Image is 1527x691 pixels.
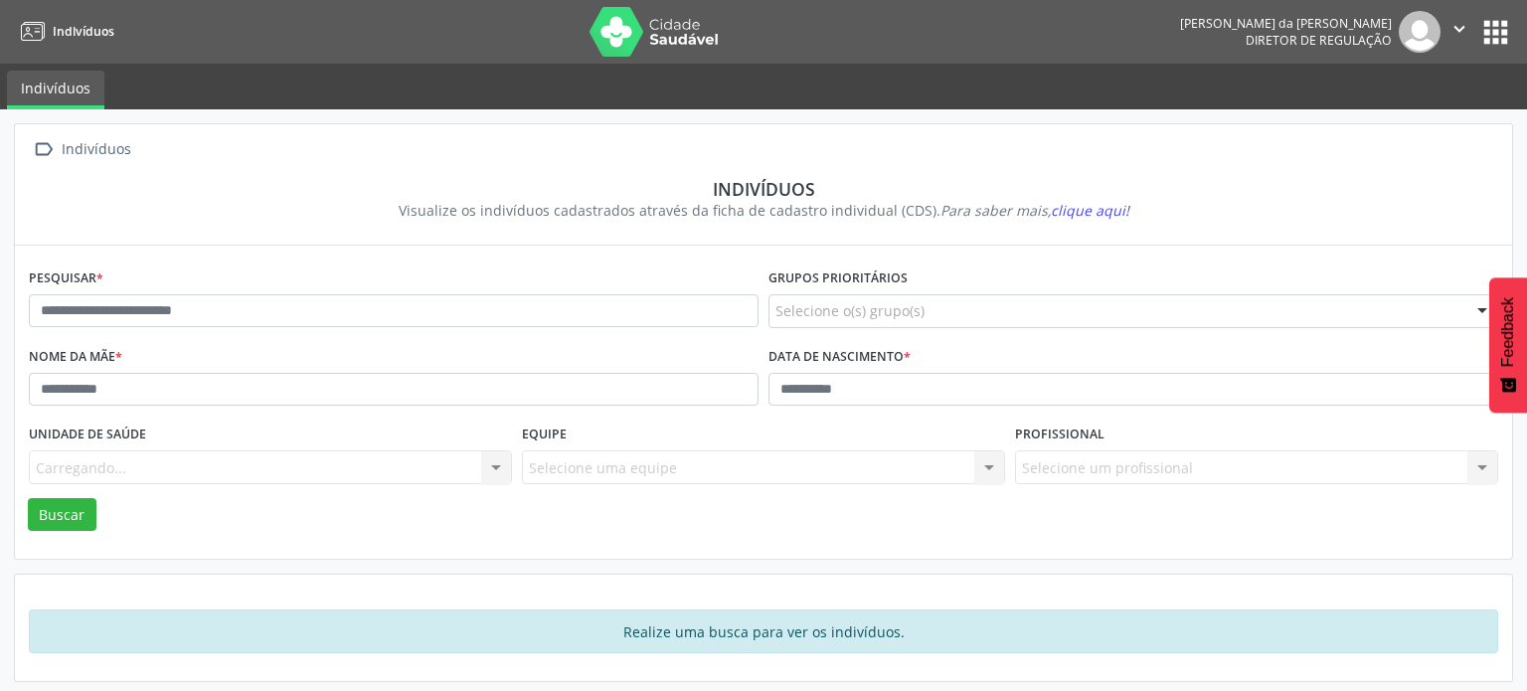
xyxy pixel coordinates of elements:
span: clique aqui! [1051,201,1129,220]
button: Feedback - Mostrar pesquisa [1489,277,1527,413]
div: Indivíduos [43,178,1484,200]
label: Data de nascimento [768,342,911,373]
span: Indivíduos [53,23,114,40]
i:  [1448,18,1470,40]
div: Visualize os indivíduos cadastrados através da ficha de cadastro individual (CDS). [43,200,1484,221]
label: Grupos prioritários [768,263,908,294]
span: Feedback [1499,297,1517,367]
div: [PERSON_NAME] da [PERSON_NAME] [1180,15,1392,32]
button:  [1441,11,1478,53]
button: apps [1478,15,1513,50]
span: Selecione o(s) grupo(s) [775,300,925,321]
i: Para saber mais, [940,201,1129,220]
span: Diretor de regulação [1246,32,1392,49]
div: Indivíduos [58,135,134,164]
label: Equipe [522,420,567,450]
label: Profissional [1015,420,1104,450]
img: img [1399,11,1441,53]
label: Unidade de saúde [29,420,146,450]
div: Realize uma busca para ver os indivíduos. [29,609,1498,653]
button: Buscar [28,498,96,532]
i:  [29,135,58,164]
a: Indivíduos [14,15,114,48]
label: Pesquisar [29,263,103,294]
a:  Indivíduos [29,135,134,164]
label: Nome da mãe [29,342,122,373]
a: Indivíduos [7,71,104,109]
